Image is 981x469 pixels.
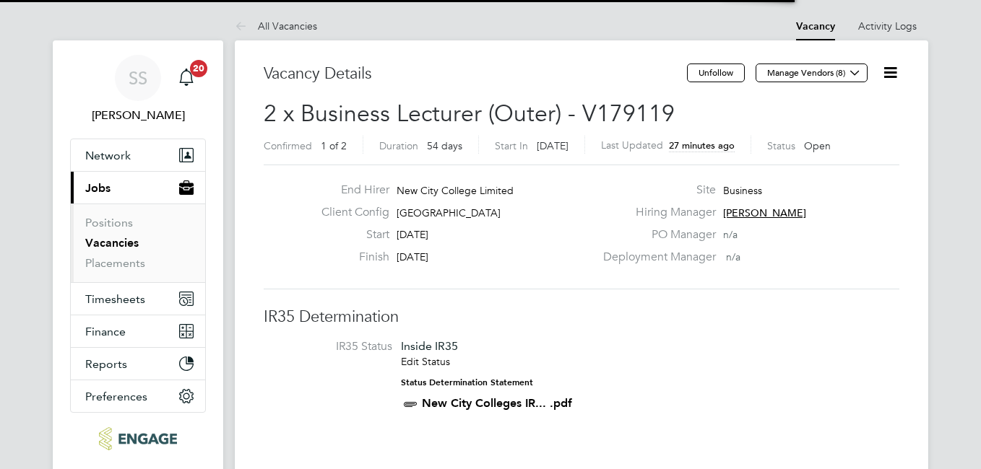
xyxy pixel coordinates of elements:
span: Jobs [85,181,111,195]
span: Inside IR35 [401,339,458,353]
label: End Hirer [310,183,389,198]
img: ncclondon-logo-retina.png [99,427,176,450]
span: [PERSON_NAME] [723,206,806,219]
a: SS[PERSON_NAME] [70,55,206,124]
a: Vacancies [85,236,139,250]
label: Start [310,227,389,242]
label: PO Manager [595,227,716,242]
span: 54 days [427,139,462,152]
span: Network [85,149,131,162]
span: Timesheets [85,292,145,306]
span: Finance [85,325,126,338]
strong: Status Determination Statement [401,377,533,387]
span: Reports [85,357,127,371]
label: Deployment Manager [595,250,716,265]
label: Site [595,183,716,198]
span: Preferences [85,390,147,403]
button: Network [71,139,205,171]
a: All Vacancies [235,19,317,32]
a: Positions [85,216,133,229]
span: [GEOGRAPHIC_DATA] [397,206,501,219]
button: Unfollow [687,63,745,82]
button: Finance [71,315,205,347]
a: Placements [85,256,145,270]
h3: Vacancy Details [264,63,687,84]
label: Confirmed [264,139,312,152]
a: Go to home page [70,427,206,450]
span: Open [804,139,831,152]
h3: IR35 Determination [264,307,899,328]
label: Status [767,139,795,152]
span: 1 of 2 [321,139,347,152]
label: Hiring Manager [595,205,716,220]
span: SS [129,69,147,87]
button: Reports [71,348,205,380]
a: Vacancy [796,20,835,32]
span: n/a [726,250,740,263]
label: Start In [495,139,528,152]
label: Finish [310,250,389,265]
button: Manage Vendors (8) [756,63,868,82]
div: Jobs [71,203,205,282]
span: [DATE] [397,228,428,241]
span: Shabnam Shaheen [70,107,206,124]
span: 2 x Business Lecturer (Outer) - V179119 [264,100,675,128]
span: n/a [723,228,738,241]
span: [DATE] [397,250,428,263]
a: Edit Status [401,355,450,368]
label: Client Config [310,205,389,220]
button: Jobs [71,172,205,203]
a: Activity Logs [858,19,917,32]
a: 20 [172,55,201,101]
label: Duration [379,139,418,152]
span: New City College Limited [397,184,514,197]
button: Preferences [71,380,205,412]
button: Timesheets [71,283,205,315]
label: IR35 Status [278,339,392,354]
span: 27 minutes ago [669,139,735,152]
span: Business [723,184,762,197]
label: Last Updated [601,139,663,152]
span: [DATE] [537,139,569,152]
span: 20 [190,60,207,77]
a: New City Colleges IR... .pdf [422,396,572,410]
